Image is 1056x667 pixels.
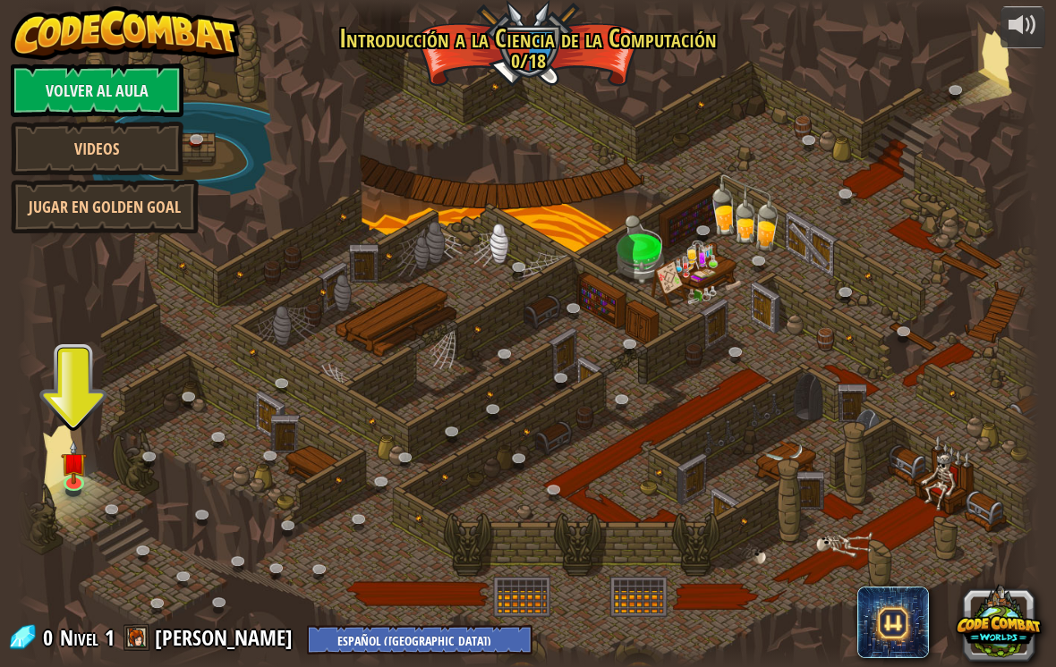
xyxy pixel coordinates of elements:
[60,623,98,653] span: Nivel
[105,623,115,652] span: 1
[11,63,183,117] a: Volver al aula
[11,122,183,175] a: Videos
[1001,6,1045,48] button: Ajustar el volúmen
[11,6,240,60] img: CodeCombat - Learn how to code by playing a game
[43,623,58,652] span: 0
[11,180,199,233] a: Jugar en Golden Goal
[61,441,87,485] img: level-banner-unstarted.png
[155,623,298,652] a: [PERSON_NAME]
